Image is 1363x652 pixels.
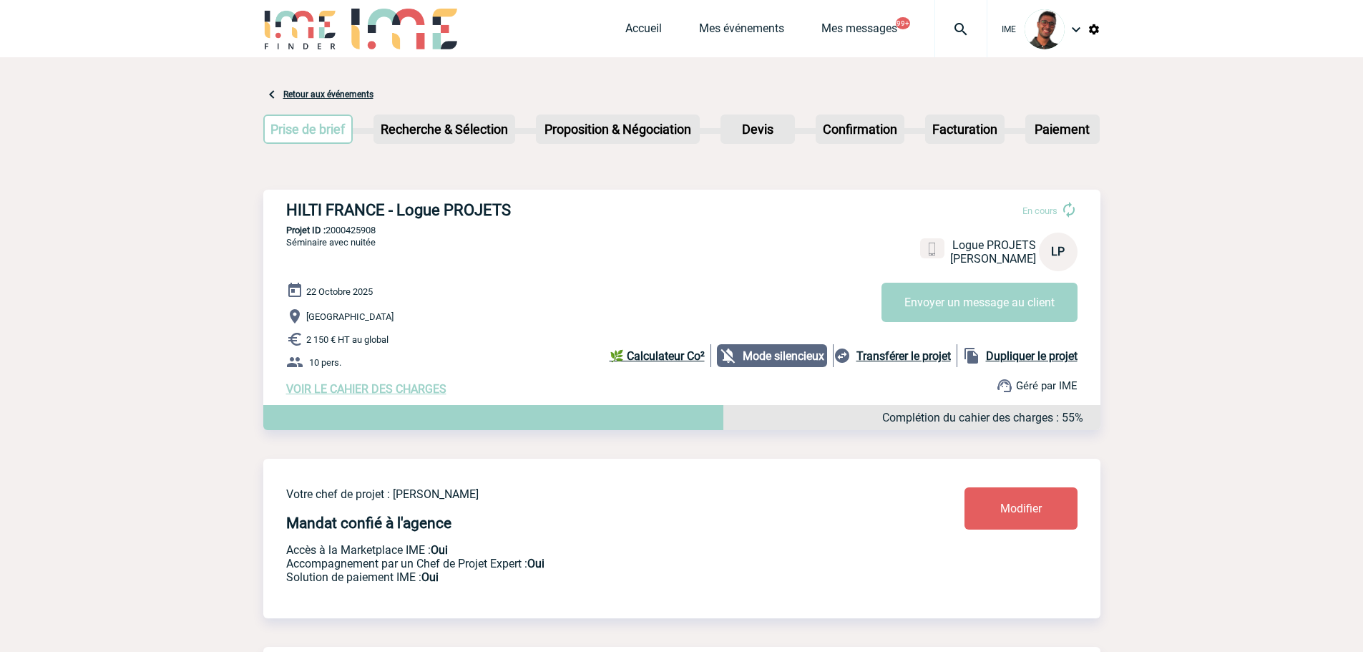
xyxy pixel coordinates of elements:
button: Envoyer un message au client [881,283,1078,322]
b: Transférer le projet [856,349,951,363]
span: Logue PROJETS [952,238,1036,252]
span: En cours [1022,205,1057,216]
p: Devis [722,116,793,142]
span: [PERSON_NAME] [950,252,1036,266]
span: Géré par IME [1016,379,1078,392]
a: Mes messages [821,21,897,42]
p: Votre chef de projet : [PERSON_NAME] [286,487,880,501]
img: IME-Finder [263,9,338,49]
span: 2 150 € HT au global [306,334,389,345]
h4: Mandat confié à l'agence [286,515,451,532]
img: file_copy-black-24dp.png [963,347,980,364]
p: Conformité aux process achat client, Prise en charge de la facturation, Mutualisation de plusieur... [286,570,880,584]
b: Oui [527,557,544,570]
b: Oui [431,543,448,557]
b: 🌿 Calculateur Co² [610,349,705,363]
span: LP [1051,245,1065,258]
p: Recherche & Sélection [375,116,514,142]
b: Projet ID : [286,225,326,235]
img: portable.png [926,243,939,256]
a: Retour aux événements [283,89,373,99]
span: 10 pers. [309,357,341,368]
a: VOIR LE CAHIER DES CHARGES [286,382,446,396]
p: 2000425908 [263,225,1100,235]
p: Confirmation [817,116,903,142]
span: [GEOGRAPHIC_DATA] [306,311,394,322]
span: 22 Octobre 2025 [306,286,373,297]
span: IME [1002,24,1016,34]
a: 🌿 Calculateur Co² [610,344,711,367]
b: Dupliquer le projet [986,349,1078,363]
a: Mes événements [699,21,784,42]
p: Proposition & Négociation [537,116,698,142]
p: Prise de brief [265,116,352,142]
h3: HILTI FRANCE - Logue PROJETS [286,201,715,219]
a: Accueil [625,21,662,42]
b: Oui [421,570,439,584]
p: Paiement [1027,116,1098,142]
p: Accès à la Marketplace IME : [286,543,880,557]
b: Mode silencieux [743,349,824,363]
img: support.png [996,377,1013,394]
span: Séminaire avec nuitée [286,237,376,248]
button: 99+ [896,17,910,29]
div: Notifications désactivées [717,344,834,367]
p: Facturation [927,116,1003,142]
span: Modifier [1000,502,1042,515]
img: 124970-0.jpg [1025,9,1065,49]
p: Prestation payante [286,557,880,570]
